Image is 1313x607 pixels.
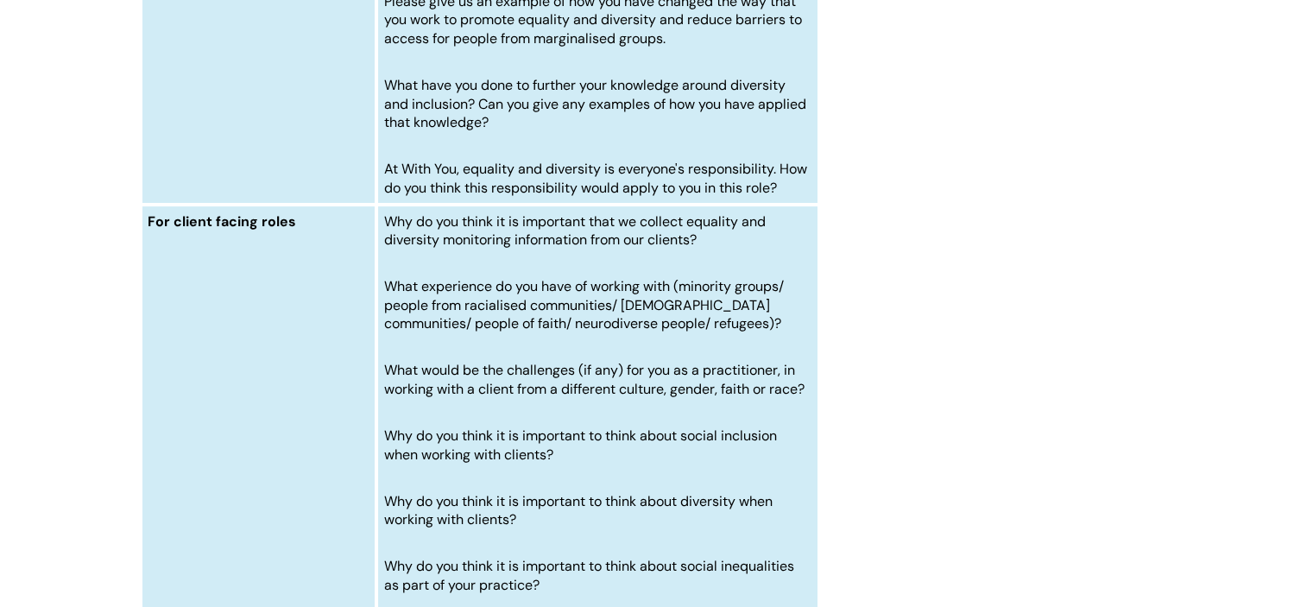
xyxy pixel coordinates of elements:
[384,492,773,529] span: Why do you think it is important to think about diversity when working with clients?
[384,427,777,464] span: Why do you think it is important to think about social inclusion when working with clients?
[384,212,766,250] span: Why do you think it is important that we collect equality and diversity monitoring information fr...
[384,557,794,594] span: Why do you think it is important to think about social inequalities as part of your practice?
[148,212,296,231] span: For client facing roles
[384,160,807,197] span: At With You, equality and diversity is everyone's responsibility. How do you think this responsib...
[384,76,806,131] span: What have you done to further your knowledge around diversity and inclusion? Can you give any exa...
[384,361,805,398] span: What would be the challenges (if any) for you as a practitioner, in working with a client from a ...
[384,277,784,332] span: What experience do you have of working with (minority groups/ people from racialised communities/...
